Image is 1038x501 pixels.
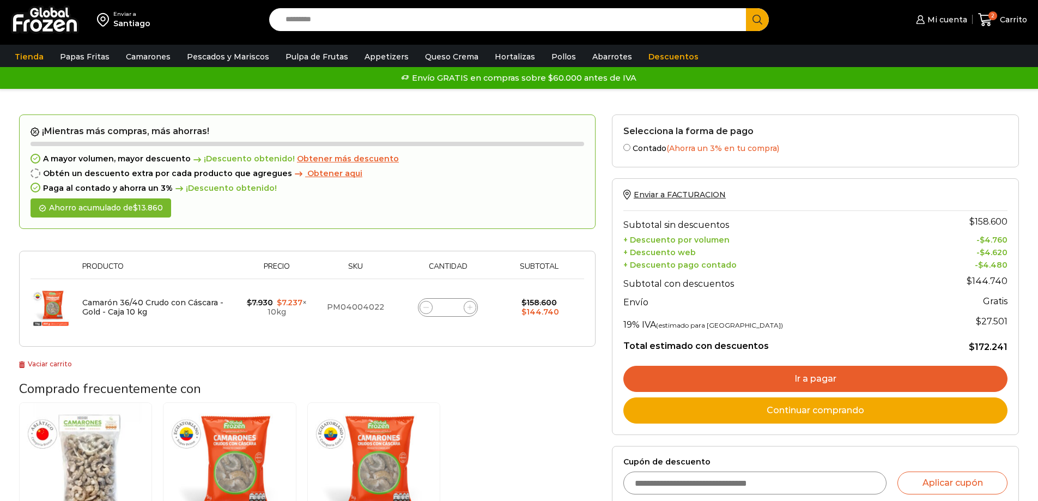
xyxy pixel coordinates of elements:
[643,46,704,67] a: Descuentos
[297,154,399,164] a: Obtener más descuento
[967,276,972,286] span: $
[521,307,526,317] span: $
[978,7,1027,33] a: 2 Carrito
[315,262,396,279] th: Sku
[969,216,1007,227] bdi: 158.600
[97,10,113,29] img: address-field-icon.svg
[359,46,414,67] a: Appetizers
[31,184,584,193] div: Paga al contado y ahorra un 3%
[969,342,1007,352] bdi: 172.241
[521,307,559,317] bdi: 144.740
[924,245,1007,257] td: -
[983,296,1007,306] strong: Gratis
[247,298,252,307] span: $
[489,46,541,67] a: Hortalizas
[173,184,277,193] span: ¡Descuento obtenido!
[19,360,72,368] a: Vaciar carrito
[587,46,638,67] a: Abarrotes
[980,235,985,245] span: $
[623,126,1007,136] h2: Selecciona la forma de pago
[546,46,581,67] a: Pollos
[980,248,1007,257] bdi: 4.620
[292,169,362,178] a: Obtener aqui
[396,262,500,279] th: Cantidad
[746,8,769,31] button: Search button
[623,233,924,245] th: + Descuento por volumen
[924,233,1007,245] td: -
[247,298,273,307] bdi: 7.930
[924,257,1007,270] td: -
[976,316,1007,327] span: 27.501
[277,298,282,307] span: $
[913,9,967,31] a: Mi cuenta
[969,216,975,227] span: $
[77,262,238,279] th: Producto
[31,126,584,137] h2: ¡Mientras más compras, más ahorras!
[623,257,924,270] th: + Descuento pago contado
[133,203,138,213] span: $
[623,366,1007,392] a: Ir a pagar
[976,316,981,327] span: $
[238,262,315,279] th: Precio
[19,380,201,397] span: Comprado frecuentemente con
[656,321,783,329] small: (estimado para [GEOGRAPHIC_DATA])
[988,11,997,20] span: 2
[623,211,924,233] th: Subtotal sin descuentos
[54,46,115,67] a: Papas Fritas
[634,190,726,200] span: Enviar a FACTURACION
[420,46,484,67] a: Queso Crema
[31,198,171,218] div: Ahorro acumulado de
[521,298,526,307] span: $
[113,18,150,29] div: Santiago
[980,248,985,257] span: $
[623,457,1007,467] label: Cupón de descuento
[978,260,983,270] span: $
[623,333,924,353] th: Total estimado con descuentos
[133,203,163,213] bdi: 13.860
[666,143,779,153] span: (Ahorra un 3% en tu compra)
[238,279,315,336] td: × 10kg
[897,472,1007,494] button: Aplicar cupón
[969,342,975,352] span: $
[307,168,362,178] span: Obtener aqui
[31,169,584,178] div: Obtén un descuento extra por cada producto que agregues
[31,154,584,164] div: A mayor volumen, mayor descuento
[521,298,557,307] bdi: 158.600
[997,14,1027,25] span: Carrito
[181,46,275,67] a: Pescados y Mariscos
[82,298,223,317] a: Camarón 36/40 Crudo con Cáscara - Gold - Caja 10 kg
[967,276,1007,286] bdi: 144.740
[277,298,302,307] bdi: 7.237
[623,144,630,151] input: Contado(Ahorra un 3% en tu compra)
[113,10,150,18] div: Enviar a
[623,311,924,333] th: 19% IVA
[623,142,1007,153] label: Contado
[925,14,967,25] span: Mi cuenta
[315,279,396,336] td: PM04004022
[623,190,726,200] a: Enviar a FACTURACION
[623,292,924,311] th: Envío
[440,300,456,315] input: Product quantity
[9,46,49,67] a: Tienda
[500,262,579,279] th: Subtotal
[623,245,924,257] th: + Descuento web
[980,235,1007,245] bdi: 4.760
[623,270,924,292] th: Subtotal con descuentos
[623,397,1007,424] a: Continuar comprando
[120,46,176,67] a: Camarones
[978,260,1007,270] bdi: 4.480
[191,154,295,164] span: ¡Descuento obtenido!
[280,46,354,67] a: Pulpa de Frutas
